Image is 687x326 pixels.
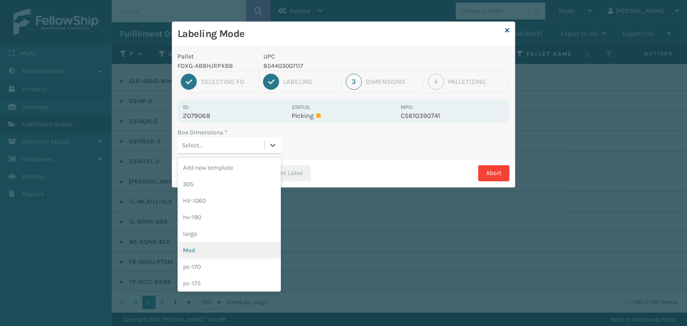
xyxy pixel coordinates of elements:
[366,78,420,86] div: Dimensions
[178,61,253,71] p: FDXG-ABBHJRPXBB
[178,275,281,292] div: pc-175
[263,74,279,90] div: 2
[478,165,509,181] button: Abort
[183,112,286,120] p: 2079068
[178,27,501,41] h3: Labeling Mode
[256,165,311,181] button: Print Label
[346,74,362,90] div: 3
[178,226,281,242] div: large
[181,74,197,90] div: 1
[183,104,189,110] label: Id:
[263,52,395,61] p: UPC
[178,209,281,226] div: hv-190
[178,259,281,275] div: pc-170
[292,112,395,120] p: Picking
[178,52,253,61] p: Pallet
[182,141,203,150] div: Select...
[448,78,506,86] div: Palletizing
[178,159,281,176] div: Add new template
[292,104,310,110] label: Status:
[428,74,444,90] div: 4
[178,176,281,192] div: 305
[178,128,227,137] label: Box Dimensions
[401,112,504,120] p: CS610390741
[201,78,254,86] div: Selecting FO
[178,192,281,209] div: HV-1060
[283,78,337,86] div: Labeling
[401,104,413,110] label: MPO:
[263,61,395,71] p: 854403007117
[178,242,281,259] div: Med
